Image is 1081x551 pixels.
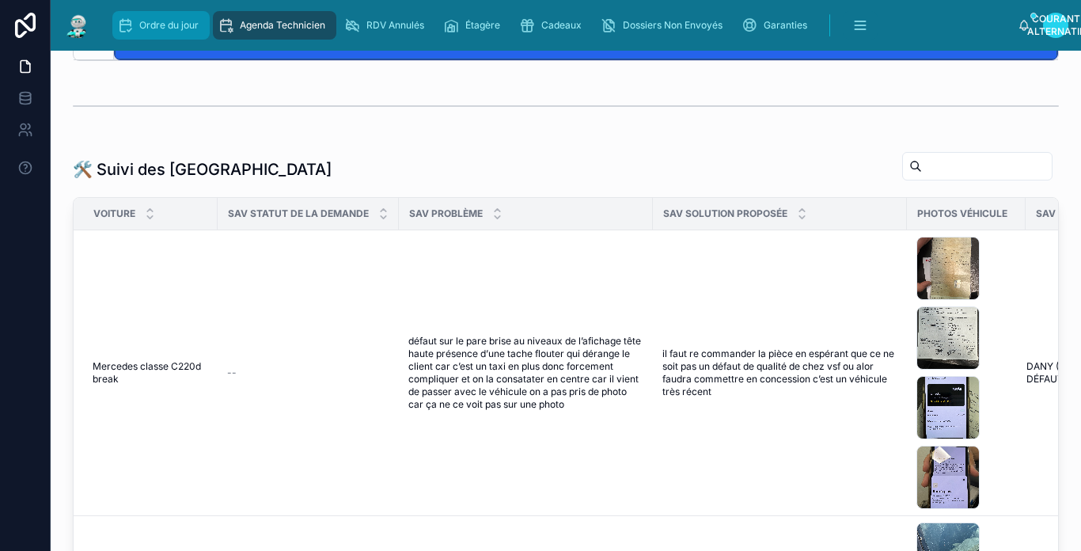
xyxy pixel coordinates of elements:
span: Garanties [764,19,807,32]
span: Étagère [465,19,500,32]
a: -- [227,367,389,379]
a: Cadeaux [514,11,593,40]
a: Agenda Technicien [213,11,336,40]
img: Logo de l’application [63,13,92,38]
a: Mercedes classe C220d break [93,360,208,386]
a: Étagère [438,11,511,40]
a: Ordre du jour [112,11,210,40]
div: contenu défilant [104,8,1018,43]
span: Ordre du jour [139,19,199,32]
span: SAV Problème [409,207,483,220]
a: Dossiers Non Envoyés [596,11,734,40]
a: RDV Annulés [339,11,435,40]
span: Cadeaux [541,19,582,32]
a: Garanties [737,11,818,40]
span: Agenda Technicien [240,19,325,32]
a: il faut re commander la pièce en espérant que ce ne soit pas un défaut de qualité de chez vsf ou ... [662,348,897,398]
span: -- [227,367,237,379]
span: Photos Véhicule [917,207,1007,220]
span: SAV Solution Proposée [663,207,787,220]
h1: 🛠️ Suivi des [GEOGRAPHIC_DATA] [73,158,332,180]
span: Voiture [93,207,135,220]
a: défaut sur le pare brise au niveaux de l’afichage tête haute présence d’une tache flouter qui dér... [408,335,643,411]
span: Dossiers Non Envoyés [623,19,723,32]
span: SAV Statut de la demande [228,207,369,220]
span: RDV Annulés [366,19,424,32]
